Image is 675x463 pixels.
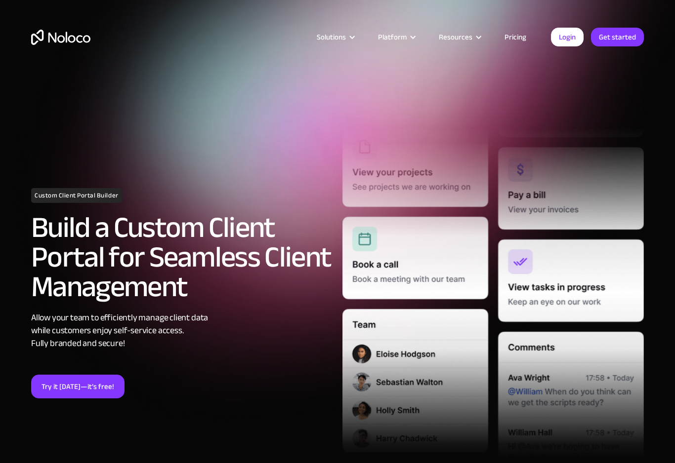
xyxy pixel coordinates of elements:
[317,31,346,43] div: Solutions
[551,28,584,46] a: Login
[426,31,492,43] div: Resources
[378,31,407,43] div: Platform
[31,311,333,350] div: Allow your team to efficiently manage client data while customers enjoy self-service access. Full...
[439,31,472,43] div: Resources
[31,188,122,203] h1: Custom Client Portal Builder
[31,30,90,45] a: home
[31,213,333,302] h2: Build a Custom Client Portal for Seamless Client Management
[366,31,426,43] div: Platform
[492,31,539,43] a: Pricing
[31,375,125,398] a: Try it [DATE]—it’s free!
[304,31,366,43] div: Solutions
[591,28,644,46] a: Get started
